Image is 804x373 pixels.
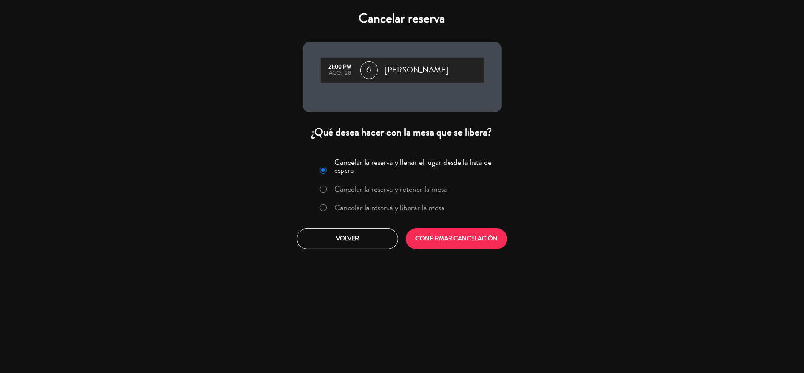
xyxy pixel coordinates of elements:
button: CONFIRMAR CANCELACIÓN [406,228,507,249]
span: 6 [360,61,378,79]
label: Cancelar la reserva y llenar el lugar desde la lista de espera [334,158,496,174]
h4: Cancelar reserva [303,11,502,27]
span: [PERSON_NAME] [385,64,449,77]
div: ago., 28 [325,70,356,76]
label: Cancelar la reserva y retener la mesa [334,185,447,193]
div: ¿Qué desea hacer con la mesa que se libera? [303,126,502,139]
button: Volver [297,228,398,249]
div: 21:00 PM [325,64,356,70]
label: Cancelar la reserva y liberar la mesa [334,204,445,212]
